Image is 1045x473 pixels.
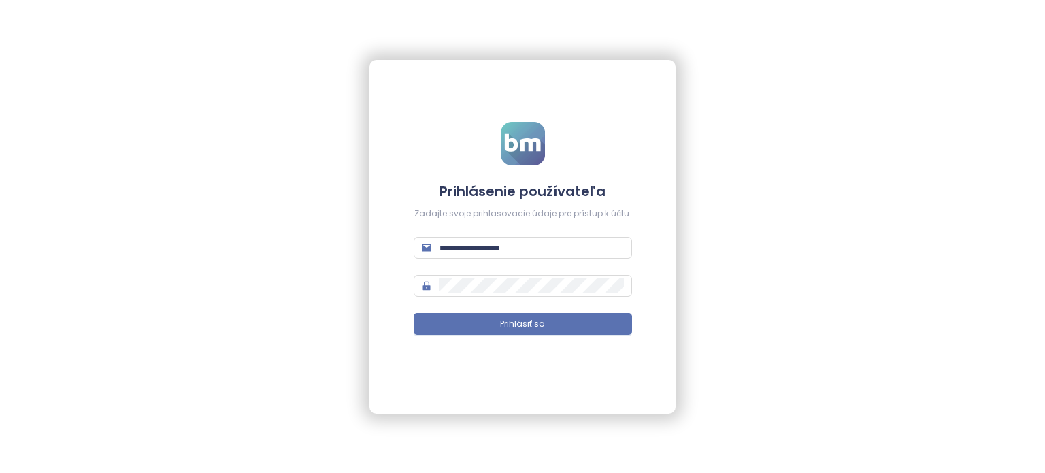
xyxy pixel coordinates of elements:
[422,243,431,252] span: mail
[422,281,431,291] span: lock
[500,318,545,331] span: Prihlásiť sa
[501,122,545,165] img: logo
[414,313,632,335] button: Prihlásiť sa
[414,208,632,221] div: Zadajte svoje prihlasovacie údaje pre prístup k účtu.
[414,182,632,201] h4: Prihlásenie používateľa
